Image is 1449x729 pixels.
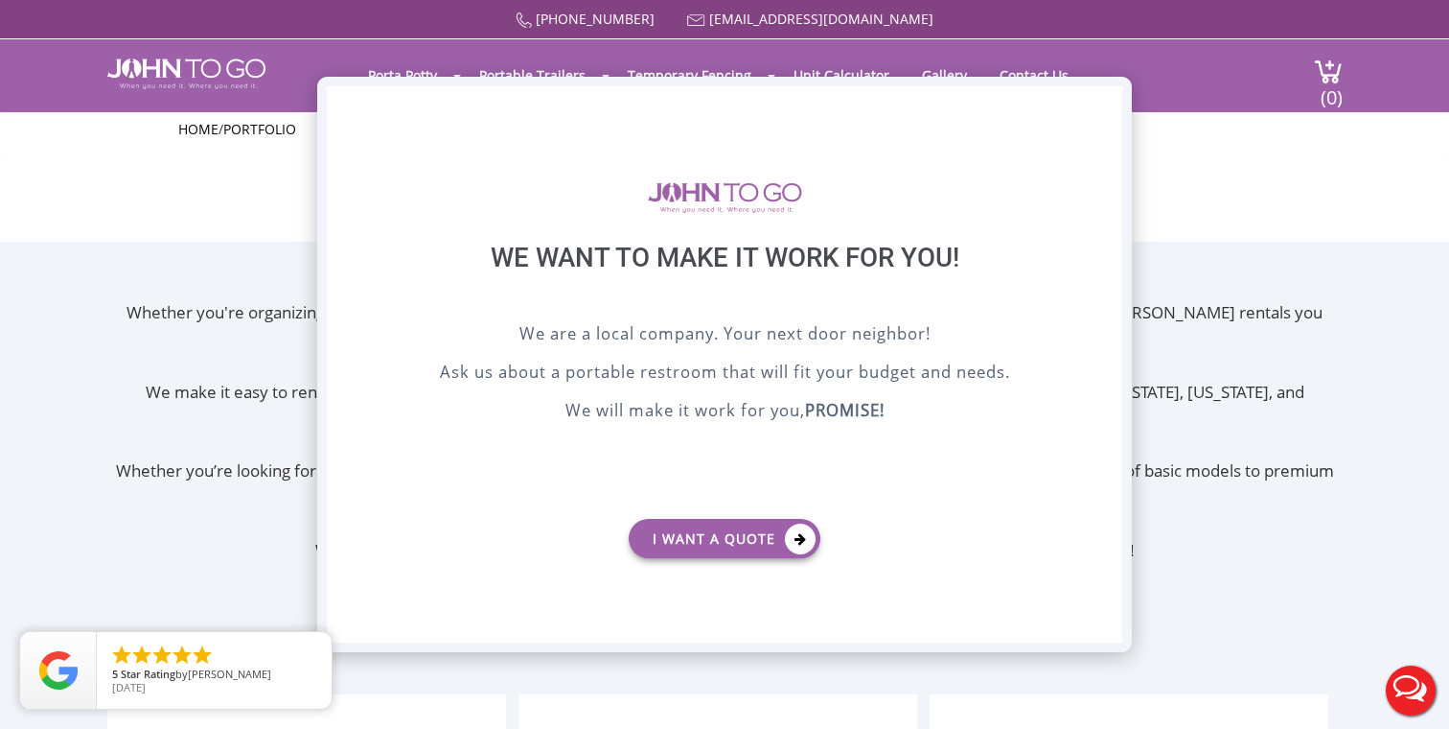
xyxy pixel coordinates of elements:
[39,651,78,690] img: Review Rating
[648,182,802,213] img: logo of viptogo
[112,669,316,682] span: by
[629,519,820,558] a: I want a Quote
[130,644,153,667] li: 
[188,667,271,681] span: [PERSON_NAME]
[375,360,1074,388] p: Ask us about a portable restroom that will fit your budget and needs.
[1092,86,1122,119] div: X
[375,398,1074,427] p: We will make it work for you,
[375,321,1074,350] p: We are a local company. Your next door neighbor!
[191,644,214,667] li: 
[112,680,146,694] span: [DATE]
[375,242,1074,321] div: We want to make it work for you!
[1372,652,1449,729] button: Live Chat
[112,667,118,681] span: 5
[110,644,133,667] li: 
[150,644,173,667] li: 
[171,644,194,667] li: 
[805,399,885,421] b: PROMISE!
[121,667,175,681] span: Star Rating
